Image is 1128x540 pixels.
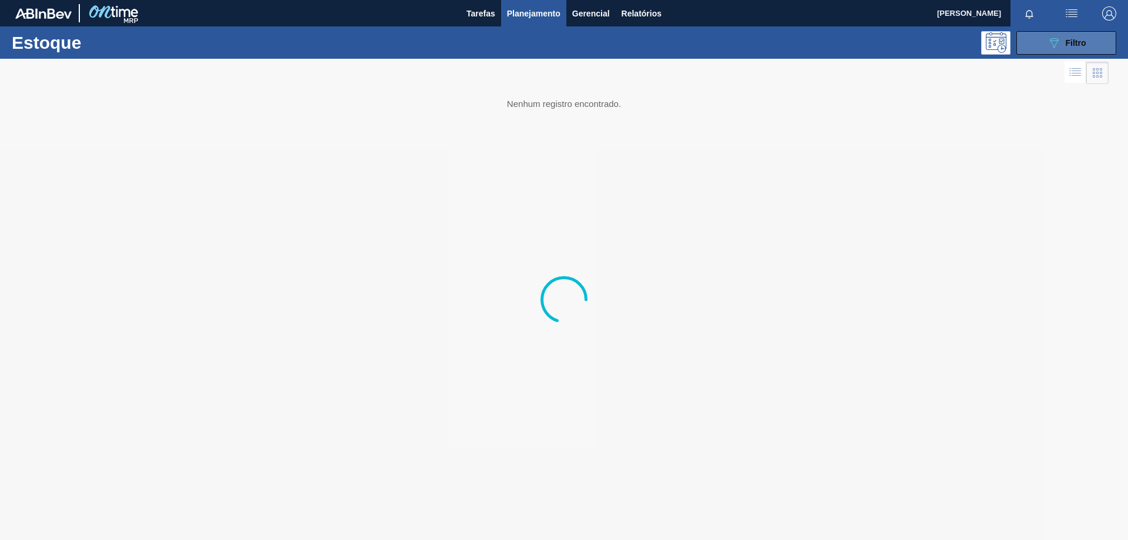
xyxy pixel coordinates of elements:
[981,31,1010,55] div: Pogramando: nenhum usuário selecionado
[12,36,187,49] h1: Estoque
[1065,6,1079,21] img: userActions
[1010,5,1048,22] button: Notificações
[572,6,610,21] span: Gerencial
[1016,31,1116,55] button: Filtro
[622,6,662,21] span: Relatórios
[466,6,495,21] span: Tarefas
[1102,6,1116,21] img: Logout
[15,8,72,19] img: TNhmsLtSVTkK8tSr43FrP2fwEKptu5GPRR3wAAAABJRU5ErkJggg==
[1066,38,1086,48] span: Filtro
[507,6,560,21] span: Planejamento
